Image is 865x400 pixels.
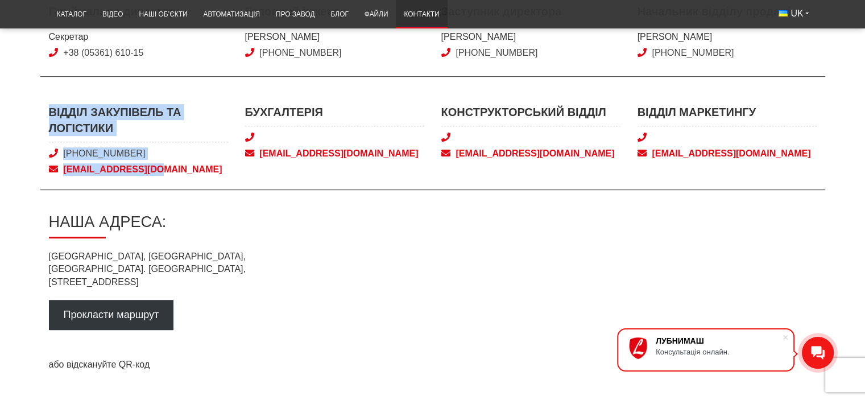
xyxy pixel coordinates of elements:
[779,10,788,17] img: Українська
[268,3,322,26] a: Про завод
[131,3,195,26] a: Наші об’єкти
[259,48,341,57] a: [PHONE_NUMBER]
[94,3,131,26] a: Відео
[63,149,145,158] a: [PHONE_NUMBER]
[441,31,620,43] span: [PERSON_NAME]
[245,31,424,43] span: [PERSON_NAME]
[638,147,817,160] a: [EMAIL_ADDRESS][DOMAIN_NAME]
[441,147,620,160] a: [EMAIL_ADDRESS][DOMAIN_NAME]
[656,348,782,356] div: Консультація онлайн.
[49,358,299,371] p: або відскануйте QR-код
[49,213,299,238] h2: Наша адреса:
[49,31,228,43] span: Секретар
[49,104,228,142] span: Відділ закупівель та логістики
[396,3,447,26] a: Контакти
[49,3,94,26] a: Каталог
[790,7,803,20] span: UK
[322,3,356,26] a: Блог
[63,48,143,57] a: +38 (05361) 610-15
[638,104,817,126] span: Відділ маркетингу
[245,104,424,126] span: Бухгалтерія
[771,3,816,24] button: UK
[456,48,537,57] a: [PHONE_NUMBER]
[656,336,782,345] div: ЛУБНИМАШ
[652,48,734,57] a: [PHONE_NUMBER]
[195,3,268,26] a: Автоматизація
[49,163,228,176] a: [EMAIL_ADDRESS][DOMAIN_NAME]
[245,147,424,160] a: [EMAIL_ADDRESS][DOMAIN_NAME]
[49,250,299,288] p: [GEOGRAPHIC_DATA], [GEOGRAPHIC_DATA], [GEOGRAPHIC_DATA]. [GEOGRAPHIC_DATA], [STREET_ADDRESS]
[49,300,174,330] a: Прокласти маршрут
[638,31,817,43] span: [PERSON_NAME]
[441,104,620,126] span: Конструкторський відділ
[357,3,396,26] a: Файли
